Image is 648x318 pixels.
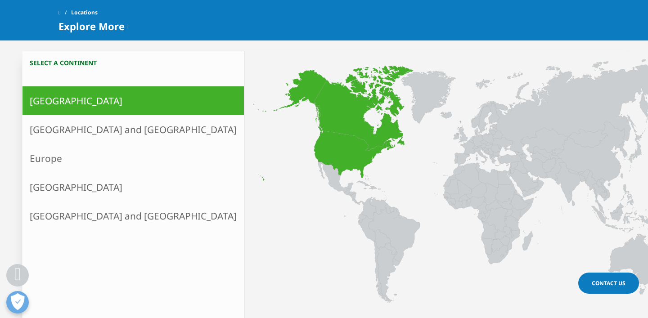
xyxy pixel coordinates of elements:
span: Locations [71,4,98,21]
button: Open Preferences [6,291,29,314]
a: [GEOGRAPHIC_DATA] and [GEOGRAPHIC_DATA] [22,202,244,230]
a: [GEOGRAPHIC_DATA] and [GEOGRAPHIC_DATA] [22,115,244,144]
span: Explore More [58,21,125,31]
a: [GEOGRAPHIC_DATA] [22,173,244,202]
h3: Select a continent [22,58,244,67]
a: Europe [22,144,244,173]
a: Contact Us [578,273,639,294]
a: [GEOGRAPHIC_DATA] [22,86,244,115]
span: Contact Us [592,279,625,287]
